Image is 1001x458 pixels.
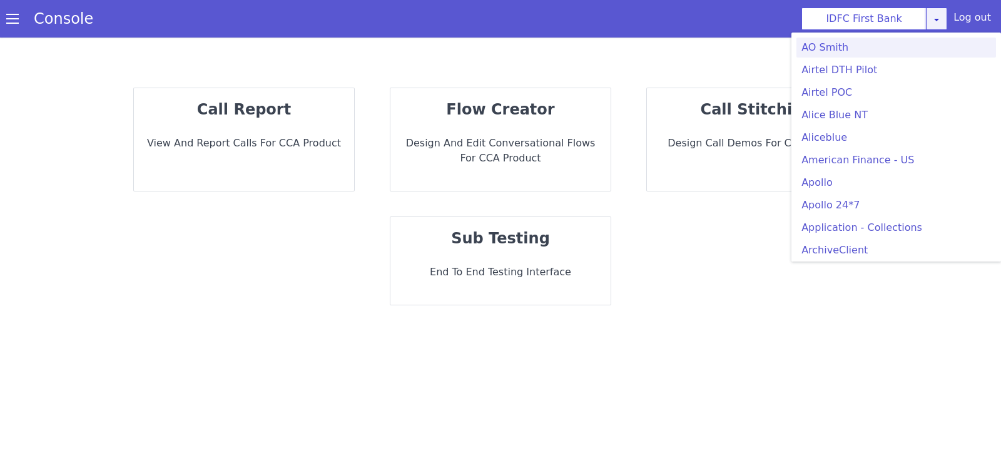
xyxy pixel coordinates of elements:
[701,101,814,118] strong: call stitching
[796,83,996,103] a: Airtel POC
[796,218,996,238] a: Application - Collections
[144,136,344,151] p: View and report calls for CCA Product
[197,101,291,118] strong: call report
[796,105,996,125] a: Alice Blue NT
[796,173,996,193] a: Apollo
[953,10,991,30] div: Log out
[657,136,857,151] p: Design call demos for CCA Product
[796,128,996,148] a: Aliceblue
[796,150,996,170] a: American Finance - US
[446,101,554,118] strong: flow creator
[796,60,996,80] a: Airtel DTH Pilot
[400,265,601,280] p: End to End Testing Interface
[451,230,550,247] strong: sub testing
[801,8,927,30] button: IDFC First Bank
[796,38,996,58] a: AO Smith
[796,195,996,215] a: Apollo 24*7
[19,10,108,28] a: Console
[400,136,601,166] p: Design and Edit Conversational flows for CCA Product
[796,240,996,260] a: ArchiveClient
